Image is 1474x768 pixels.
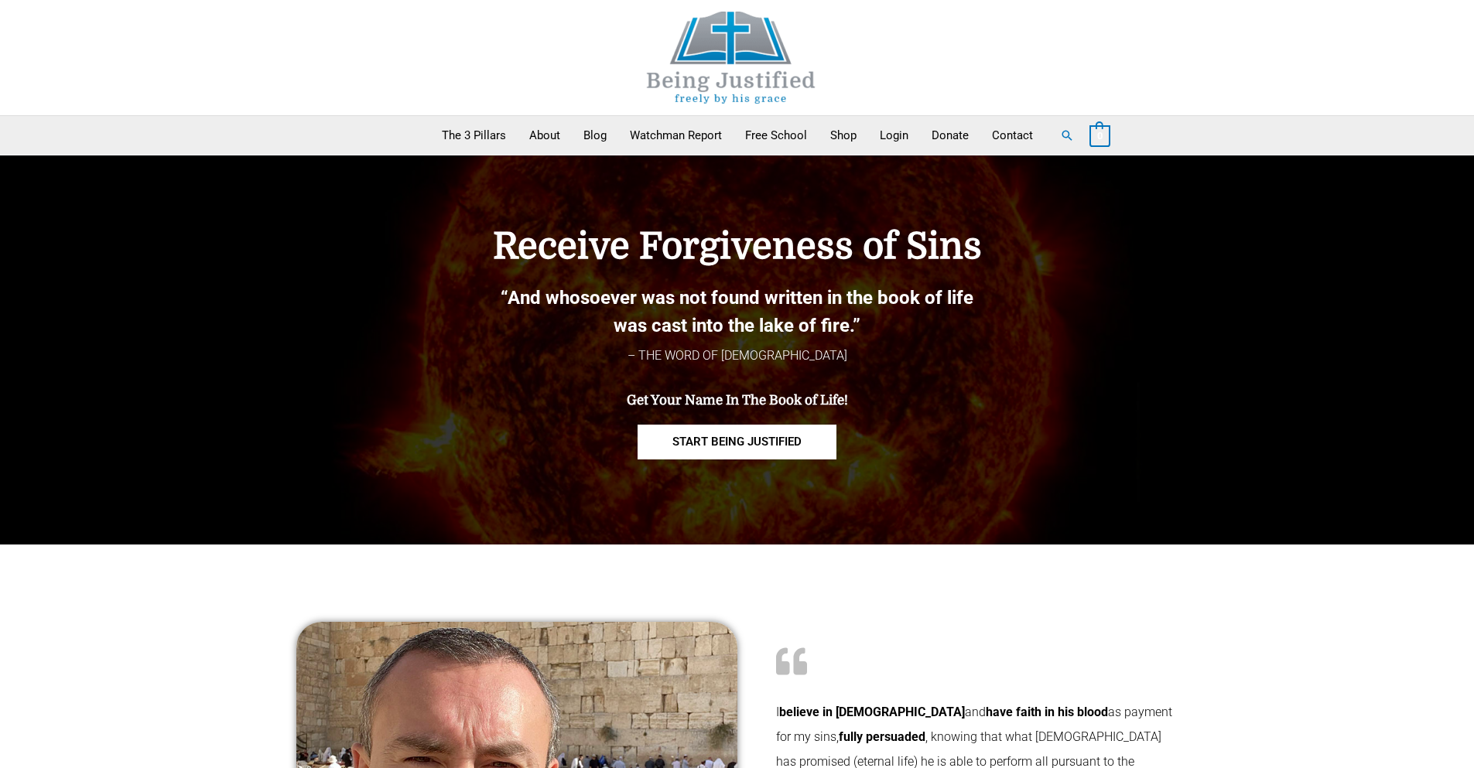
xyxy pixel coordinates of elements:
[615,12,847,104] img: Being Justified
[920,116,980,155] a: Donate
[779,705,965,719] b: believe in [DEMOGRAPHIC_DATA]
[1097,130,1103,142] span: 0
[1089,128,1110,142] a: View Shopping Cart, empty
[839,729,925,744] b: fully persuaded
[501,287,973,336] b: “And whosoever was not found written in the book of life was cast into the lake of fire.”
[868,116,920,155] a: Login
[672,436,802,448] span: START BEING JUSTIFIED
[819,116,868,155] a: Shop
[734,116,819,155] a: Free School
[412,225,1062,268] h4: Receive Forgiveness of Sins
[572,116,618,155] a: Blog
[430,116,1045,155] nav: Primary Site Navigation
[638,425,836,459] a: START BEING JUSTIFIED
[618,116,734,155] a: Watchman Report
[1060,128,1074,142] a: Search button
[412,393,1062,408] h4: Get Your Name In The Book of Life!
[628,348,847,363] span: – THE WORD OF [DEMOGRAPHIC_DATA]
[518,116,572,155] a: About
[986,705,1108,719] b: have faith in his blood
[980,116,1045,155] a: Contact
[430,116,518,155] a: The 3 Pillars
